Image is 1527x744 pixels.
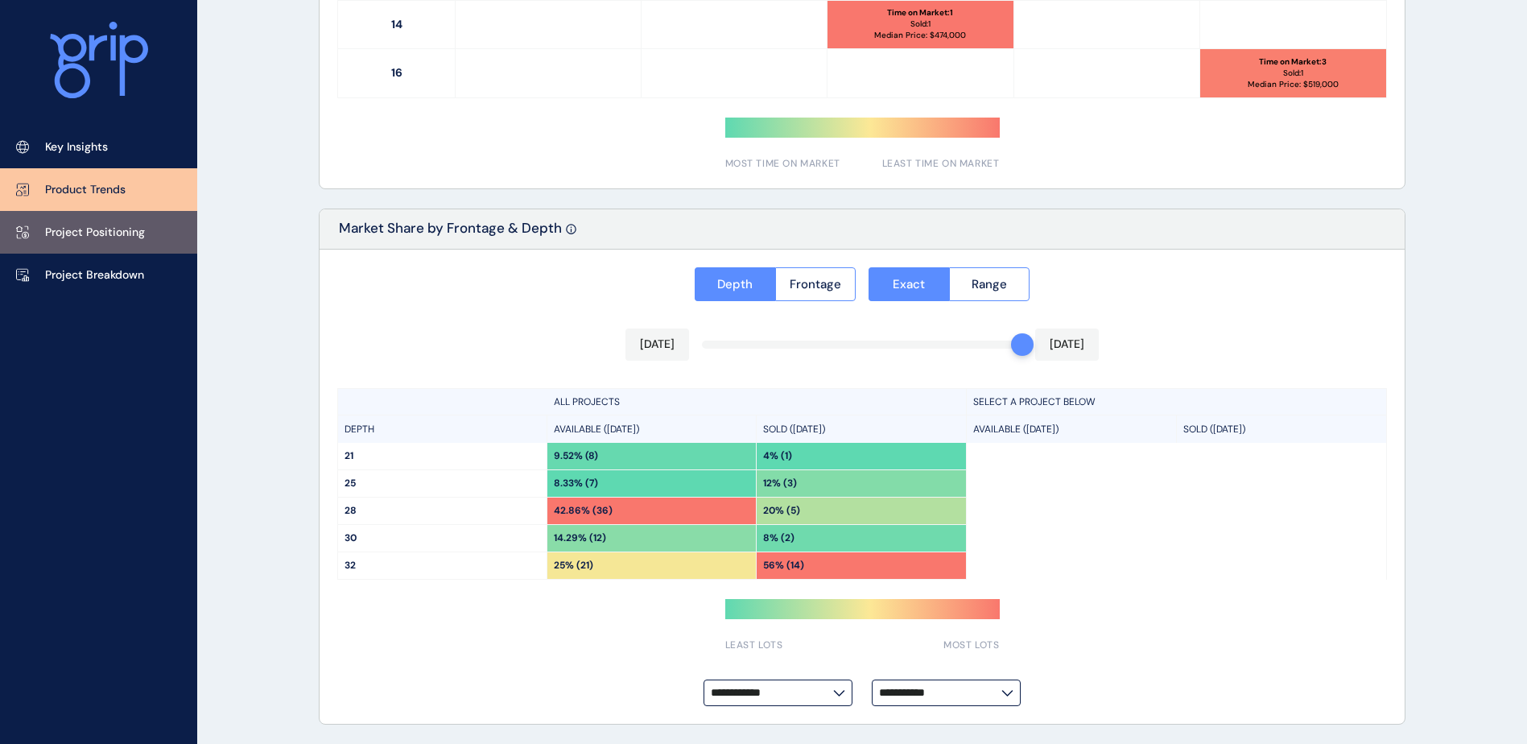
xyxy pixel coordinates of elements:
p: SELECT A PROJECT BELOW [973,395,1096,409]
p: 56% (14) [763,559,804,572]
p: SOLD ([DATE]) [1183,423,1245,436]
p: Median Price: $ 519,000 [1248,79,1339,90]
p: Sold: 1 [910,19,931,30]
p: Product Trends [45,182,126,198]
p: 14 [338,1,456,48]
p: 28 [345,504,540,518]
p: 8% (2) [763,531,794,545]
p: 25 [345,477,540,490]
span: Exact [893,276,925,292]
span: Depth [717,276,753,292]
button: Depth [695,267,775,301]
span: Range [972,276,1007,292]
p: Time on Market : 1 [887,7,953,19]
p: 16 [338,49,456,97]
button: Exact [869,267,949,301]
span: Frontage [790,276,841,292]
p: 25% (21) [554,559,593,572]
button: Range [949,267,1030,301]
p: [DATE] [1050,337,1084,353]
p: Project Breakdown [45,267,144,283]
p: [DATE] [640,337,675,353]
p: 8.33% (7) [554,477,598,490]
p: Time on Market : 3 [1259,56,1327,68]
p: 9.52% (8) [554,449,598,463]
p: Sold: 1 [1283,68,1303,79]
span: LEAST LOTS [725,639,783,652]
p: SOLD ([DATE]) [763,423,825,436]
p: 12% (3) [763,477,797,490]
p: 14.29% (12) [554,531,606,545]
p: DEPTH [345,423,374,436]
span: MOST TIME ON MARKET [725,157,840,171]
p: AVAILABLE ([DATE]) [973,423,1059,436]
span: MOST LOTS [943,639,999,652]
p: Median Price: $ 474,000 [874,30,966,41]
p: Market Share by Frontage & Depth [339,219,562,249]
p: 30 [345,531,540,545]
button: Frontage [775,267,856,301]
p: 4% (1) [763,449,792,463]
p: 21 [345,449,540,463]
p: 42.86% (36) [554,504,613,518]
p: Project Positioning [45,225,145,241]
span: LEAST TIME ON MARKET [882,157,1000,171]
p: Key Insights [45,139,108,155]
p: 32 [345,559,540,572]
p: 20% (5) [763,504,800,518]
p: ALL PROJECTS [554,395,620,409]
p: AVAILABLE ([DATE]) [554,423,639,436]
